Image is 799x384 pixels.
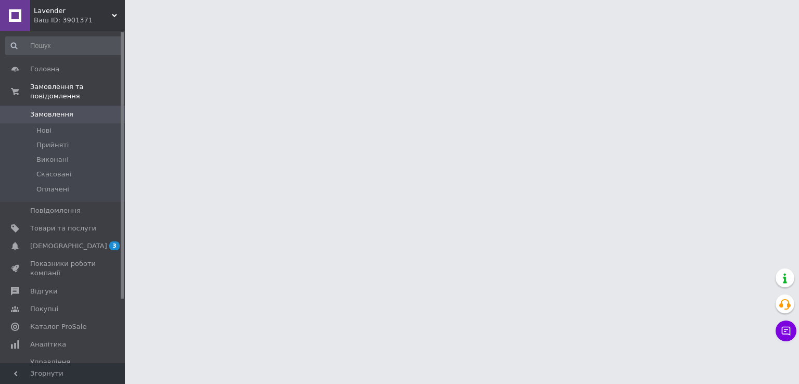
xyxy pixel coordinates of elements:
[30,340,66,349] span: Аналітика
[776,321,796,341] button: Чат з покупцем
[30,304,58,314] span: Покупці
[30,287,57,296] span: Відгуки
[30,322,86,331] span: Каталог ProSale
[34,6,112,16] span: Lavender
[30,224,96,233] span: Товари та послуги
[30,259,96,278] span: Показники роботи компанії
[34,16,125,25] div: Ваш ID: 3901371
[36,140,69,150] span: Прийняті
[36,170,72,179] span: Скасовані
[36,126,51,135] span: Нові
[109,241,120,250] span: 3
[30,110,73,119] span: Замовлення
[36,185,69,194] span: Оплачені
[30,357,96,376] span: Управління сайтом
[30,82,125,101] span: Замовлення та повідомлення
[30,241,107,251] span: [DEMOGRAPHIC_DATA]
[36,155,69,164] span: Виконані
[30,206,81,215] span: Повідомлення
[5,36,123,55] input: Пошук
[30,65,59,74] span: Головна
